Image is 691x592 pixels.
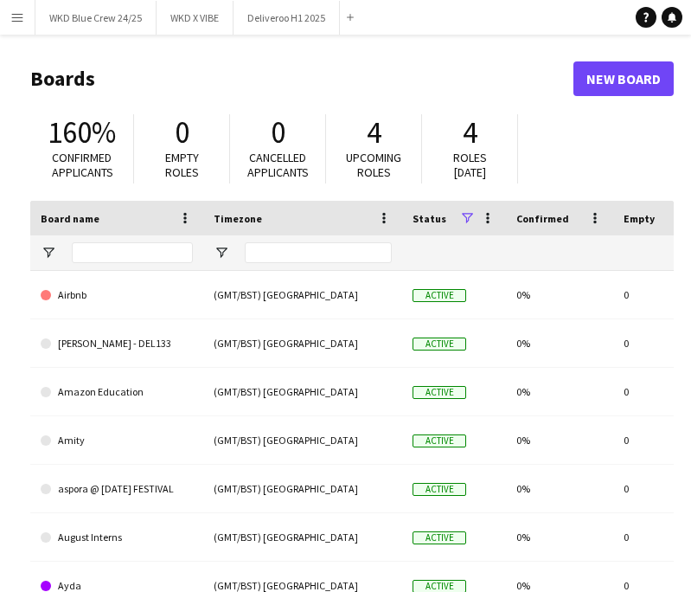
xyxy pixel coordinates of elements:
div: (GMT/BST) [GEOGRAPHIC_DATA] [203,513,402,561]
span: Upcoming roles [346,150,401,180]
div: 0% [506,513,613,561]
span: Timezone [214,212,262,225]
span: Empty roles [165,150,199,180]
span: Active [413,434,466,447]
div: (GMT/BST) [GEOGRAPHIC_DATA] [203,416,402,464]
span: Status [413,212,446,225]
div: 0% [506,368,613,415]
input: Board name Filter Input [72,242,193,263]
span: Board name [41,212,99,225]
span: Roles [DATE] [453,150,487,180]
span: Active [413,386,466,399]
a: Amazon Education [41,368,193,416]
a: New Board [573,61,674,96]
span: Cancelled applicants [247,150,309,180]
span: Empty [624,212,655,225]
span: 0 [175,113,189,151]
div: (GMT/BST) [GEOGRAPHIC_DATA] [203,368,402,415]
h1: Boards [30,66,573,92]
span: Active [413,531,466,544]
div: 0% [506,319,613,367]
span: 0 [271,113,285,151]
div: (GMT/BST) [GEOGRAPHIC_DATA] [203,465,402,512]
a: Airbnb [41,271,193,319]
button: WKD Blue Crew 24/25 [35,1,157,35]
button: Deliveroo H1 2025 [234,1,340,35]
span: 4 [463,113,477,151]
div: (GMT/BST) [GEOGRAPHIC_DATA] [203,319,402,367]
span: Active [413,483,466,496]
div: 0% [506,271,613,319]
button: Open Filter Menu [41,245,56,261]
a: Amity [41,416,193,465]
input: Timezone Filter Input [245,242,392,263]
span: 4 [367,113,381,151]
a: August Interns [41,513,193,562]
a: [PERSON_NAME] - DEL133 [41,319,193,368]
span: 160% [48,113,116,151]
span: Active [413,338,466,351]
a: aspora @ [DATE] FESTIVAL [41,465,193,513]
div: 0% [506,465,613,512]
div: 0% [506,416,613,464]
span: Confirmed applicants [52,150,113,180]
button: WKD X VIBE [157,1,234,35]
div: (GMT/BST) [GEOGRAPHIC_DATA] [203,271,402,319]
span: Confirmed [516,212,569,225]
button: Open Filter Menu [214,245,229,261]
span: Active [413,289,466,302]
